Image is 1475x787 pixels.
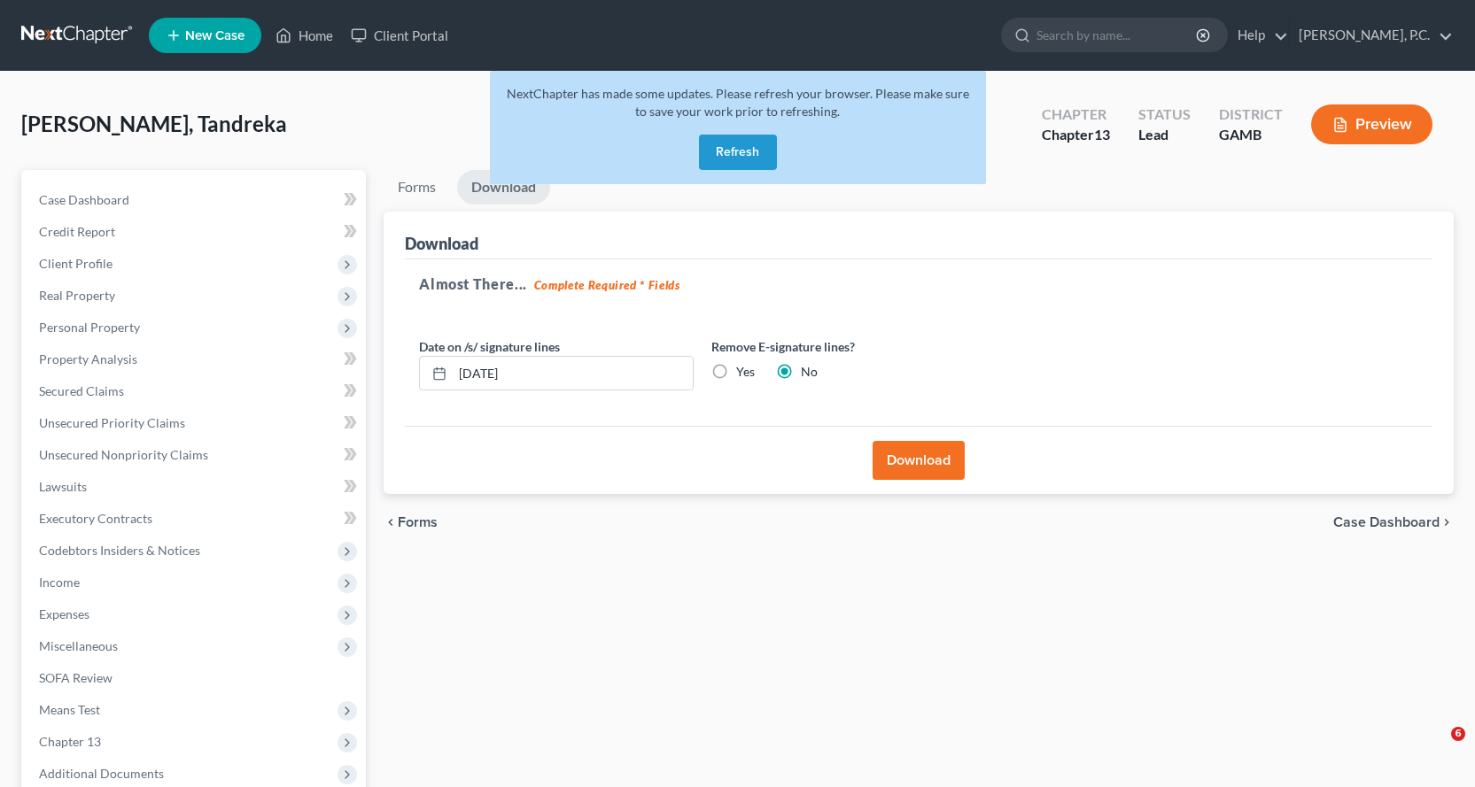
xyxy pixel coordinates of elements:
a: Credit Report [25,216,366,248]
a: Executory Contracts [25,503,366,535]
span: New Case [185,29,245,42]
input: MM/DD/YYYY [453,357,693,390]
span: Means Test [39,702,100,717]
strong: Complete Required * Fields [534,278,680,292]
span: Personal Property [39,320,140,335]
a: Client Portal [342,19,457,51]
span: Codebtors Insiders & Notices [39,543,200,558]
a: [PERSON_NAME], P.C. [1290,19,1453,51]
span: Expenses [39,606,89,621]
a: Lawsuits [25,471,366,503]
div: District [1219,104,1283,125]
span: Unsecured Priority Claims [39,415,185,430]
div: Download [405,233,478,254]
a: Secured Claims [25,375,366,407]
span: Chapter 13 [39,734,101,749]
span: [PERSON_NAME], Tandreka [21,111,287,136]
i: chevron_left [384,515,398,529]
span: Miscellaneous [39,638,118,653]
span: Secured Claims [39,383,124,398]
div: Chapter [1042,104,1110,125]
button: chevron_left Forms [384,515,462,529]
div: Chapter [1042,125,1110,145]
iframe: Intercom live chat [1415,727,1457,769]
a: Property Analysis [25,343,366,375]
button: Refresh [699,135,777,170]
span: Forms [398,515,438,529]
span: 13 [1094,126,1110,143]
span: NextChapter has made some updates. Please refresh your browser. Please make sure to save your wor... [507,86,969,119]
span: Credit Report [39,224,115,239]
a: Forms [384,170,450,204]
label: No [801,363,818,381]
span: Unsecured Nonpriority Claims [39,447,208,462]
span: Case Dashboard [1333,515,1440,529]
div: Status [1138,104,1191,125]
button: Download [873,441,965,480]
h5: Almost There... [419,274,1418,295]
button: Preview [1311,104,1432,144]
span: SOFA Review [39,670,113,685]
a: Download [457,170,550,204]
label: Yes [736,363,755,381]
span: 6 [1451,727,1465,741]
i: chevron_right [1440,515,1454,529]
span: Case Dashboard [39,192,129,207]
a: Unsecured Nonpriority Claims [25,439,366,471]
span: Additional Documents [39,766,164,781]
label: Date on /s/ signature lines [419,337,560,356]
span: Lawsuits [39,479,87,494]
span: Income [39,575,80,590]
a: Case Dashboard [25,184,366,216]
div: Lead [1138,125,1191,145]
a: Case Dashboard chevron_right [1333,515,1454,529]
label: Remove E-signature lines? [711,337,986,356]
a: Home [267,19,342,51]
a: Help [1229,19,1288,51]
span: Real Property [39,288,115,303]
a: Unsecured Priority Claims [25,407,366,439]
span: Property Analysis [39,351,137,366]
div: GAMB [1219,125,1283,145]
input: Search by name... [1036,19,1199,51]
span: Executory Contracts [39,511,152,526]
span: Client Profile [39,256,113,271]
a: SOFA Review [25,662,366,694]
